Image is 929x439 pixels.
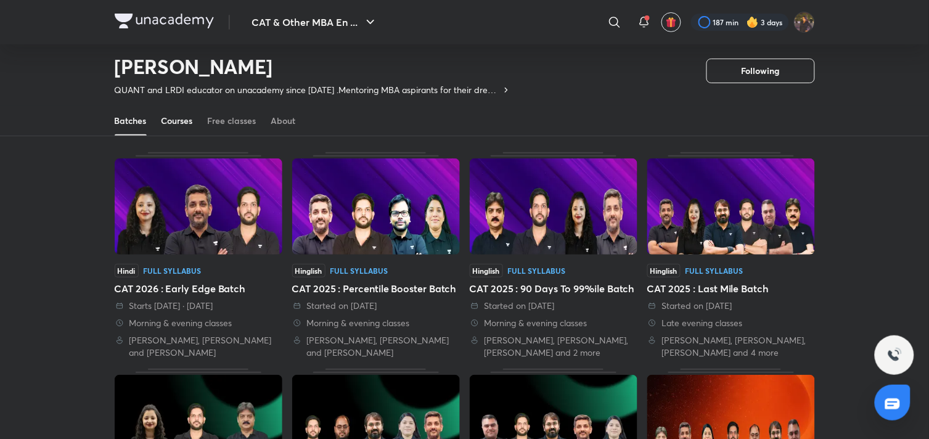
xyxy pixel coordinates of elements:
[647,317,815,329] div: Late evening classes
[647,281,815,296] div: CAT 2025 : Last Mile Batch
[470,158,637,255] img: Thumbnail
[292,152,460,359] div: CAT 2025 : Percentile Booster Batch
[144,267,202,274] div: Full Syllabus
[292,300,460,312] div: Started on 9 Sept 2025
[271,115,296,127] div: About
[330,267,388,274] div: Full Syllabus
[661,12,681,32] button: avatar
[470,300,637,312] div: Started on 31 Aug 2025
[115,281,282,296] div: CAT 2026 : Early Edge Batch
[115,264,139,277] span: Hindi
[470,152,637,359] div: CAT 2025 : 90 Days To 99%ile Batch
[292,334,460,359] div: Amiya Kumar, Deepika Awasthi and Ravi Kumar
[271,106,296,136] a: About
[245,10,385,35] button: CAT & Other MBA En ...
[115,14,214,31] a: Company Logo
[115,158,282,255] img: Thumbnail
[292,281,460,296] div: CAT 2025 : Percentile Booster Batch
[887,348,902,363] img: ttu
[162,106,193,136] a: Courses
[115,334,282,359] div: Ravi Kumar, Saral Nashier and Alpa Sharma
[470,334,637,359] div: Lokesh Agarwal, Ravi Kumar, Saral Nashier and 2 more
[115,317,282,329] div: Morning & evening classes
[162,115,193,127] div: Courses
[115,106,147,136] a: Batches
[208,115,256,127] div: Free classes
[292,264,325,277] span: Hinglish
[647,158,815,255] img: Thumbnail
[747,16,759,28] img: streak
[647,334,815,359] div: Lokesh Agarwal, Ravi Kumar, Saral Nashier and 4 more
[115,54,511,79] h2: [PERSON_NAME]
[666,17,677,28] img: avatar
[647,300,815,312] div: Started on 4 Aug 2025
[685,267,743,274] div: Full Syllabus
[706,59,815,83] button: Following
[115,84,501,96] p: QUANT and LRDI educator on unacademy since [DATE] .Mentoring MBA aspirants for their dream B scho...
[470,281,637,296] div: CAT 2025 : 90 Days To 99%ile Batch
[647,152,815,359] div: CAT 2025 : Last Mile Batch
[292,317,460,329] div: Morning & evening classes
[508,267,566,274] div: Full Syllabus
[470,317,637,329] div: Morning & evening classes
[470,264,503,277] span: Hinglish
[647,264,681,277] span: Hinglish
[742,65,780,77] span: Following
[208,106,256,136] a: Free classes
[115,115,147,127] div: Batches
[115,14,214,28] img: Company Logo
[115,152,282,359] div: CAT 2026 : Early Edge Batch
[115,300,282,312] div: Starts today · 30 Sept 2025
[292,158,460,255] img: Thumbnail
[794,12,815,33] img: Bhumika Varshney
